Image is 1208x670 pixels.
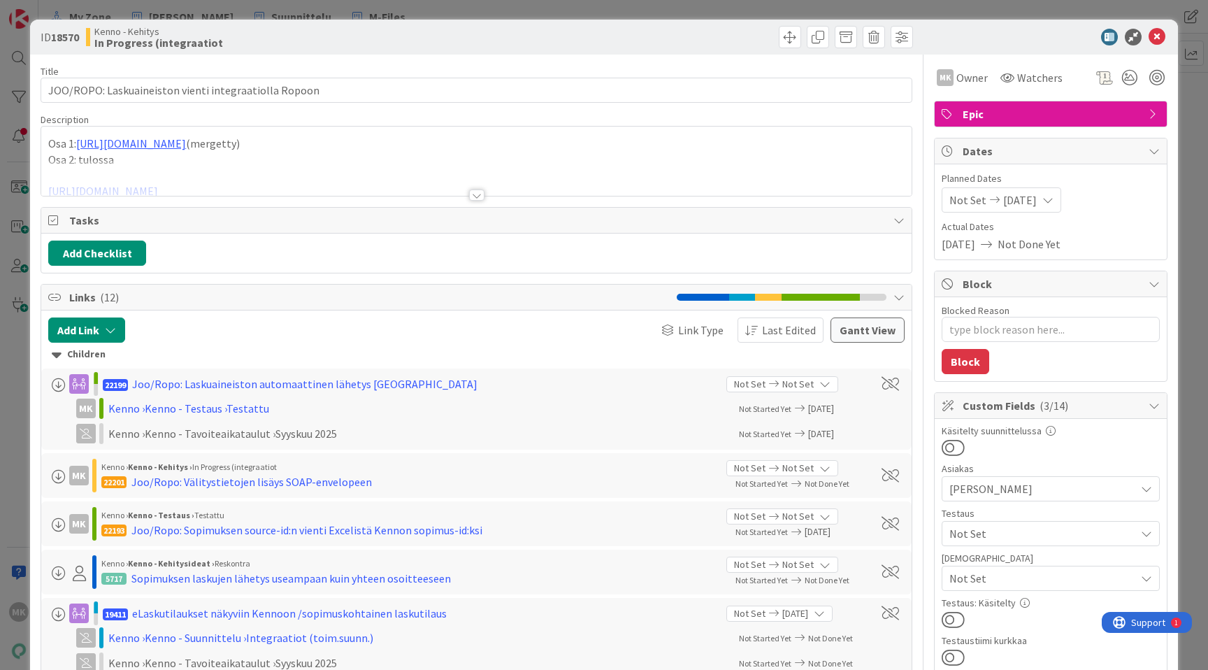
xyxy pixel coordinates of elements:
[963,276,1142,292] span: Block
[963,397,1142,414] span: Custom Fields
[94,26,223,37] span: Kenno - Kehitys
[1040,399,1068,413] span: ( 3/14 )
[808,427,870,441] span: [DATE]
[739,633,791,643] span: Not Started Yet
[101,462,128,472] span: Kenno ›
[48,241,146,266] button: Add Checklist
[805,525,866,539] span: [DATE]
[192,462,277,472] span: In Progress (integraatiot
[48,136,905,152] p: Osa 1: (mergetty)
[41,113,89,126] span: Description
[942,304,1009,317] label: Blocked Reason
[103,379,128,391] span: 22199
[132,376,477,392] div: Joo/Ropo: Laskuaineiston automaattinen lähetys [GEOGRAPHIC_DATA]
[734,557,765,572] span: Not Set
[942,464,1160,473] div: Asiakas
[1003,192,1037,208] span: [DATE]
[41,78,912,103] input: type card name here...
[937,69,954,86] div: MK
[41,65,59,78] label: Title
[94,37,223,48] b: In Progress (integraatiot
[131,473,372,490] div: Joo/Ropo: Välitystietojen lisäys SOAP-envelopeen
[48,152,905,168] p: Osa 2: tulossa
[1017,69,1063,86] span: Watchers
[782,557,814,572] span: Not Set
[100,290,119,304] span: ( 12 )
[942,508,1160,518] div: Testaus
[735,527,788,537] span: Not Started Yet
[963,106,1142,122] span: Epic
[956,69,988,86] span: Owner
[762,322,816,338] span: Last Edited
[108,400,472,417] div: Kenno › Kenno - Testaus › Testattu
[808,658,853,669] span: Not Done Yet
[52,347,901,362] div: Children
[735,575,788,585] span: Not Started Yet
[734,461,765,476] span: Not Set
[942,220,1160,234] span: Actual Dates
[805,575,849,585] span: Not Done Yet
[949,192,986,208] span: Not Set
[29,2,64,19] span: Support
[805,478,849,489] span: Not Done Yet
[678,322,724,338] span: Link Type
[69,289,670,306] span: Links
[194,510,224,520] span: Testattu
[738,318,824,343] button: Last Edited
[69,212,886,229] span: Tasks
[41,29,79,45] span: ID
[739,404,791,414] span: Not Started Yet
[942,236,975,252] span: [DATE]
[942,426,1160,436] div: Käsitelty suunnittelussa
[942,598,1160,608] div: Testaus: Käsitelty
[101,558,128,569] span: Kenno ›
[132,605,447,622] div: eLaskutilaukset näkyviin Kennoon /sopimuskohtainen laskutilaus
[942,636,1160,646] div: Testaustiimi kurkkaa
[48,318,125,343] button: Add Link
[734,377,765,392] span: Not Set
[128,462,192,472] b: Kenno - Kehitys ›
[739,429,791,439] span: Not Started Yet
[830,318,905,343] button: Gantt View
[782,461,814,476] span: Not Set
[131,570,451,587] div: Sopimuksen laskujen lähetys useampaan kuin yhteen osoitteeseen
[101,476,127,488] div: 22201
[69,466,89,485] div: MK
[101,510,128,520] span: Kenno ›
[808,401,870,416] span: [DATE]
[949,480,1135,497] span: [PERSON_NAME]
[739,658,791,669] span: Not Started Yet
[808,633,853,643] span: Not Done Yet
[949,570,1135,587] span: Not Set
[734,606,765,621] span: Not Set
[101,525,127,536] div: 22193
[942,349,989,374] button: Block
[73,6,76,17] div: 1
[76,136,186,150] a: [URL][DOMAIN_NAME]
[942,553,1160,563] div: [DEMOGRAPHIC_DATA]
[782,606,808,621] span: [DATE]
[108,629,472,646] div: Kenno › Kenno - Suunnittelu › Integraatiot (toim.suunn.)
[128,510,194,520] b: Kenno - Testaus ›
[215,558,250,569] span: Reskontra
[735,478,788,489] span: Not Started Yet
[782,377,814,392] span: Not Set
[963,143,1142,159] span: Dates
[949,525,1135,542] span: Not Set
[998,236,1060,252] span: Not Done Yet
[51,30,79,44] b: 18570
[108,425,472,442] div: Kenno › Kenno - Tavoiteaikataulut › Syyskuu 2025
[131,522,482,539] div: Joo/Ropo: Sopimuksen source-id:n vienti Excelistä Kennon sopimus-id:ksi
[103,608,128,620] span: 19411
[942,171,1160,186] span: Planned Dates
[76,399,96,418] div: MK
[782,509,814,524] span: Not Set
[128,558,215,569] b: Kenno - Kehitysideat ›
[101,573,127,585] div: 5717
[734,509,765,524] span: Not Set
[69,514,89,534] div: MK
